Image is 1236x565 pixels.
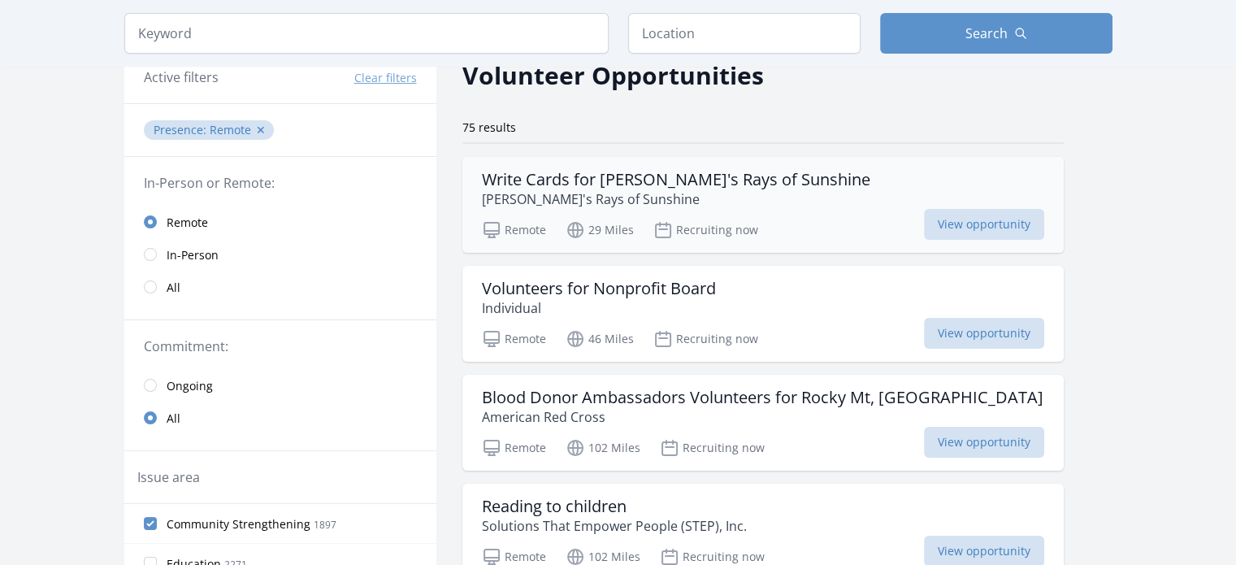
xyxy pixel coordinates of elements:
h3: Volunteers for Nonprofit Board [482,279,716,298]
h3: Reading to children [482,497,747,516]
button: Clear filters [354,70,417,86]
a: In-Person [124,238,436,271]
span: All [167,280,180,296]
h3: Active filters [144,67,219,87]
p: Solutions That Empower People (STEP), Inc. [482,516,747,536]
a: Volunteers for Nonprofit Board Individual Remote 46 Miles Recruiting now View opportunity [462,266,1064,362]
span: Community Strengthening [167,516,310,532]
p: Recruiting now [660,438,765,458]
p: American Red Cross [482,407,1043,427]
button: Search [880,13,1112,54]
input: Community Strengthening 1897 [144,517,157,530]
h3: Blood Donor Ambassadors Volunteers for Rocky Mt, [GEOGRAPHIC_DATA] [482,388,1043,407]
input: Location [628,13,861,54]
h3: Write Cards for [PERSON_NAME]'s Rays of Sunshine [482,170,870,189]
span: 1897 [314,518,336,532]
a: Remote [124,206,436,238]
button: ✕ [256,122,266,138]
span: Remote [210,122,251,137]
a: All [124,402,436,434]
span: Search [965,24,1008,43]
span: View opportunity [924,318,1044,349]
span: Ongoing [167,378,213,394]
p: Remote [482,329,546,349]
h2: Volunteer Opportunities [462,57,764,93]
span: All [167,411,180,427]
span: View opportunity [924,427,1044,458]
a: All [124,271,436,303]
p: 46 Miles [566,329,634,349]
p: Remote [482,438,546,458]
p: Remote [482,220,546,240]
legend: Commitment: [144,337,417,356]
legend: In-Person or Remote: [144,173,417,193]
input: Keyword [124,13,609,54]
span: 75 results [462,120,516,135]
span: Remote [167,215,208,231]
span: Presence : [154,122,210,137]
p: Recruiting now [653,329,758,349]
p: [PERSON_NAME]'s Rays of Sunshine [482,189,870,209]
legend: Issue area [137,467,200,487]
a: Blood Donor Ambassadors Volunteers for Rocky Mt, [GEOGRAPHIC_DATA] American Red Cross Remote 102 ... [462,375,1064,471]
p: Recruiting now [653,220,758,240]
span: In-Person [167,247,219,263]
p: Individual [482,298,716,318]
a: Ongoing [124,369,436,402]
p: 102 Miles [566,438,640,458]
a: Write Cards for [PERSON_NAME]'s Rays of Sunshine [PERSON_NAME]'s Rays of Sunshine Remote 29 Miles... [462,157,1064,253]
p: 29 Miles [566,220,634,240]
span: View opportunity [924,209,1044,240]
